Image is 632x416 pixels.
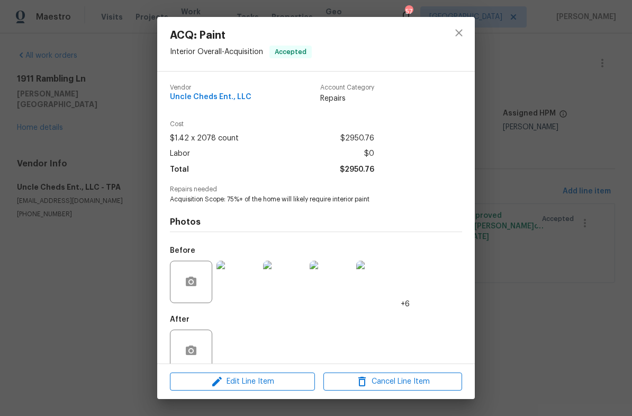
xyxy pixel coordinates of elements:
[340,131,374,146] span: $2950.76
[170,316,189,323] h5: After
[170,186,462,193] span: Repairs needed
[405,6,412,17] div: 57
[170,373,315,391] button: Edit Line Item
[323,373,462,391] button: Cancel Line Item
[170,217,462,227] h4: Photos
[170,30,312,41] span: ACQ: Paint
[170,247,195,254] h5: Before
[170,131,239,146] span: $1.42 x 2078 count
[270,47,311,57] span: Accepted
[446,20,472,46] button: close
[364,146,374,162] span: $0
[320,93,374,104] span: Repairs
[170,162,189,178] span: Total
[327,375,459,388] span: Cancel Line Item
[170,84,251,91] span: Vendor
[173,375,312,388] span: Edit Line Item
[170,48,263,56] span: Interior Overall - Acquisition
[170,195,433,204] span: Acquisition Scope: 75%+ of the home will likely require interior paint
[401,299,410,309] span: +6
[170,93,251,101] span: Uncle Cheds Ent., LLC
[170,121,374,128] span: Cost
[340,162,374,178] span: $2950.76
[320,84,374,91] span: Account Category
[170,146,190,162] span: Labor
